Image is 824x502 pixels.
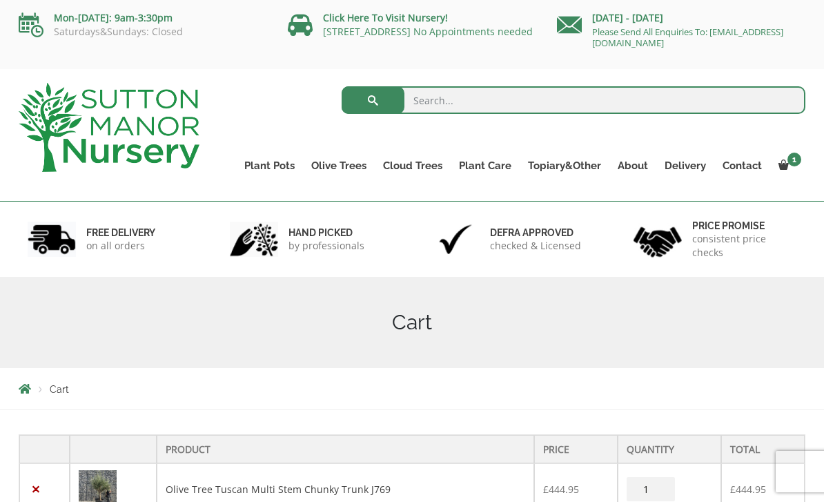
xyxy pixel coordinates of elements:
p: consistent price checks [692,232,797,260]
span: £ [543,483,549,496]
th: Product [157,435,534,463]
nav: Breadcrumbs [19,383,805,394]
p: [DATE] - [DATE] [557,10,805,26]
img: 3.jpg [431,222,480,257]
p: Saturdays&Sundays: Closed [19,26,267,37]
span: £ [730,483,736,496]
input: Search... [342,86,806,114]
img: 4.jpg [634,218,682,260]
h6: Defra approved [490,226,581,239]
img: 2.jpg [230,222,278,257]
a: Remove this item [28,482,43,496]
p: checked & Licensed [490,239,581,253]
a: Cloud Trees [375,156,451,175]
img: logo [19,83,199,172]
h6: hand picked [288,226,364,239]
a: About [609,156,656,175]
input: Product quantity [627,477,675,501]
a: Olive Tree Tuscan Multi Stem Chunky Trunk J769 [166,483,391,496]
h1: Cart [19,310,805,335]
a: 1 [770,156,805,175]
p: Mon-[DATE]: 9am-3:30pm [19,10,267,26]
span: Cart [50,384,69,395]
a: Plant Pots [236,156,303,175]
a: Click Here To Visit Nursery! [323,11,448,24]
p: by professionals [288,239,364,253]
bdi: 444.95 [730,483,766,496]
bdi: 444.95 [543,483,579,496]
th: Total [721,435,805,463]
th: Price [534,435,618,463]
a: Contact [714,156,770,175]
a: Topiary&Other [520,156,609,175]
a: Delivery [656,156,714,175]
a: Please Send All Enquiries To: [EMAIL_ADDRESS][DOMAIN_NAME] [592,26,783,49]
p: on all orders [86,239,155,253]
img: 1.jpg [28,222,76,257]
th: Quantity [618,435,720,463]
a: Plant Care [451,156,520,175]
a: Olive Trees [303,156,375,175]
span: 1 [787,153,801,166]
h6: Price promise [692,220,797,232]
a: [STREET_ADDRESS] No Appointments needed [323,25,533,38]
h6: FREE DELIVERY [86,226,155,239]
